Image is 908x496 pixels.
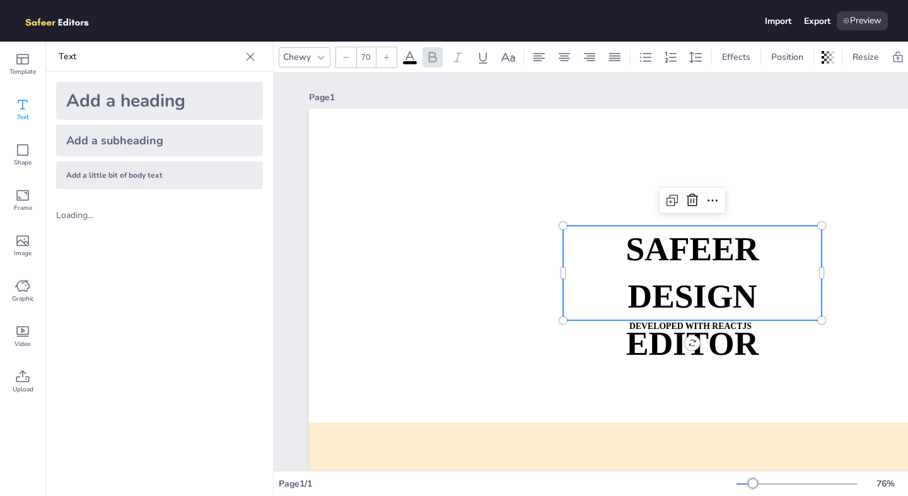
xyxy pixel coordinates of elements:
p: Text [59,42,240,72]
div: Page 1 / 1 [279,478,736,490]
span: Graphic [12,294,34,304]
div: Import [765,15,791,27]
div: Preview [837,11,888,30]
div: Add a little bit of body text [56,161,263,189]
div: Loading... [56,209,122,221]
span: Resize [850,51,882,63]
span: Template [9,67,36,77]
span: Image [14,248,32,258]
span: Video [15,339,31,349]
div: 76 % [870,478,900,490]
span: Text [17,112,29,122]
div: Chewy [281,49,313,66]
strong: DEVELOPED WITH REACTJS [629,321,752,331]
span: Frame [14,203,32,213]
span: Shape [14,158,32,168]
div: Add a subheading [56,125,263,156]
span: Effects [719,51,753,63]
img: logo.png [20,11,107,30]
strong: SAFEER [626,231,759,268]
span: Position [769,51,806,63]
div: Export [804,15,830,27]
strong: DESIGN EDITOR [626,278,759,362]
div: Add a heading [56,82,263,120]
span: Upload [13,384,33,395]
